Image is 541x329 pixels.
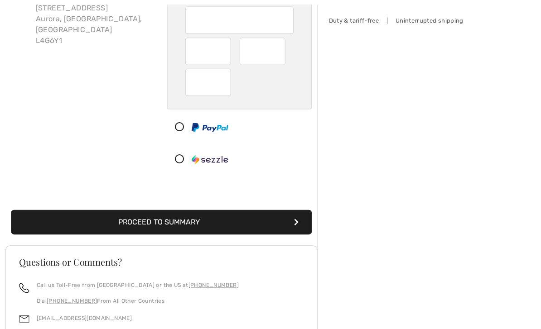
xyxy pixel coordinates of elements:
a: [EMAIL_ADDRESS][DOMAIN_NAME] [36,312,130,318]
p: Call us Toll-Free from [GEOGRAPHIC_DATA] or the US at [36,278,237,286]
img: PayPal [190,122,226,130]
h3: Questions or Comments? [19,255,301,264]
p: Dial From All Other Countries [36,294,237,302]
iframe: Secure Credit Card Frame - Credit Card Number [191,10,285,30]
img: call [19,280,29,290]
iframe: Secure Credit Card Frame - Expiration Year [245,40,277,61]
img: email [19,311,29,321]
a: [PHONE_NUMBER] [46,295,96,301]
a: [PHONE_NUMBER] [187,279,237,286]
div: Duty & tariff-free | Uninterrupted shipping [326,16,462,24]
iframe: Secure Credit Card Frame - Expiration Month [191,40,223,61]
iframe: Secure Credit Card Frame - CVV [191,71,223,92]
img: Sezzle [190,153,226,162]
button: Proceed to Summary [11,208,309,232]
